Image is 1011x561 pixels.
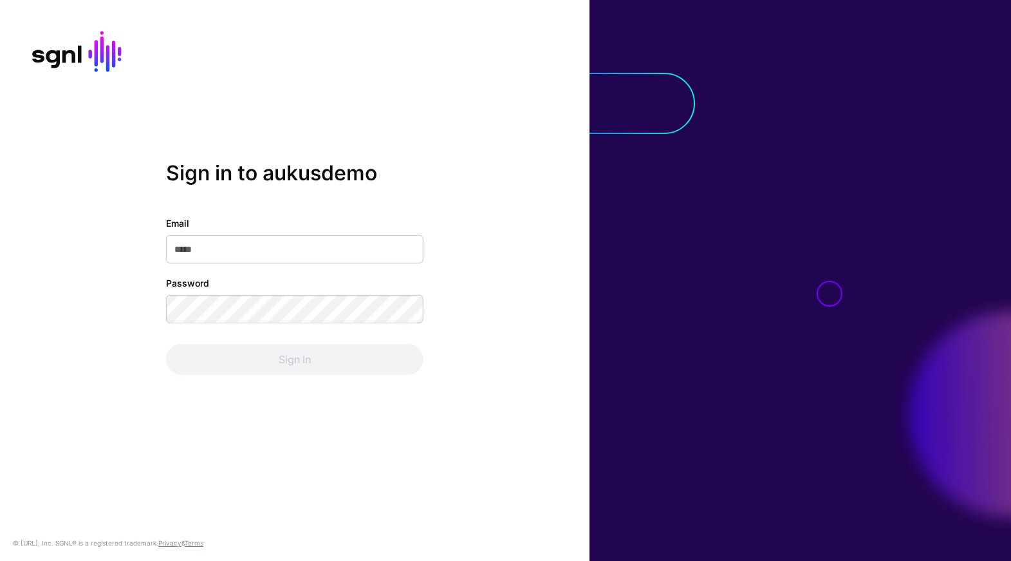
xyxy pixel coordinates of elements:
[185,539,203,547] a: Terms
[166,276,209,290] label: Password
[13,538,203,548] div: © [URL], Inc. SGNL® is a registered trademark. &
[158,539,181,547] a: Privacy
[166,160,423,185] h2: Sign in to aukusdemo
[166,216,189,230] label: Email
